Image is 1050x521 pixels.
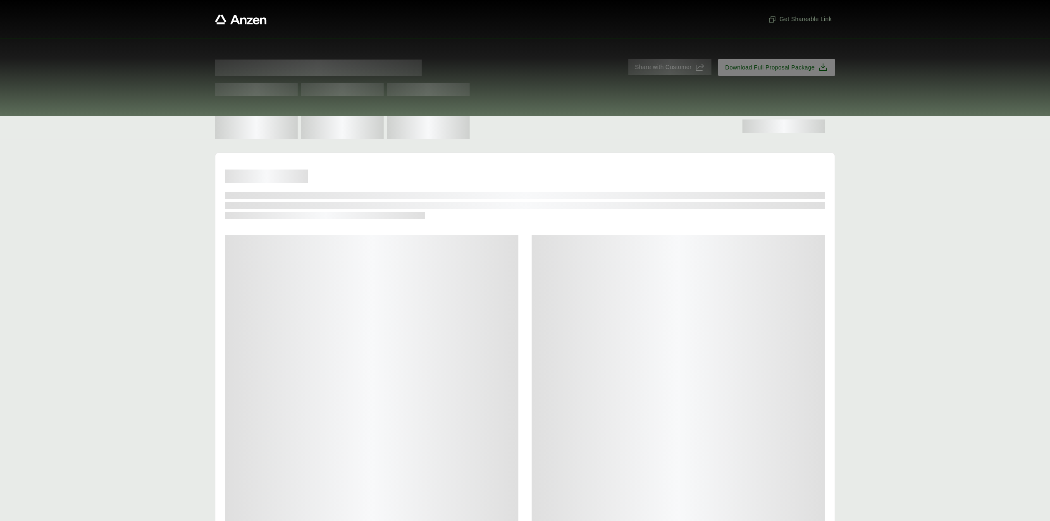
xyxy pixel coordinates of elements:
[215,60,422,76] span: Proposal for
[765,12,835,27] button: Get Shareable Link
[301,83,384,96] span: Test
[387,83,470,96] span: Test
[768,15,832,24] span: Get Shareable Link
[215,83,298,96] span: Test
[635,63,692,72] span: Share with Customer
[215,14,267,24] a: Anzen website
